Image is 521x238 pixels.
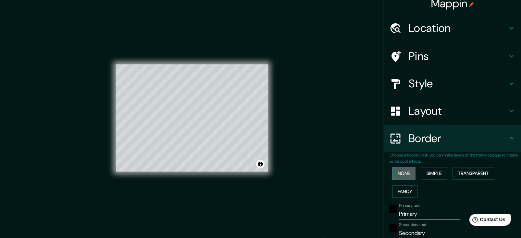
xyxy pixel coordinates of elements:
[384,97,521,125] div: Layout
[399,222,426,228] label: Secondary text
[409,49,507,63] h4: Pins
[392,167,415,180] button: None
[389,224,397,233] button: black
[409,21,507,35] h4: Location
[469,2,474,7] img: pin-icon.png
[384,70,521,97] div: Style
[389,205,397,213] button: black
[384,42,521,70] div: Pins
[409,77,507,90] h4: Style
[409,104,507,118] h4: Layout
[399,203,420,209] label: Primary text
[256,160,264,168] button: Toggle attribution
[392,185,418,198] button: Fancy
[420,152,427,158] b: Hint
[389,152,521,164] p: Choose a border. : you can make layers of the frame opaque to create some cool effects.
[452,167,494,180] button: Transparent
[384,14,521,42] div: Location
[460,211,513,230] iframe: Help widget launcher
[421,167,447,180] button: Simple
[384,125,521,152] div: Border
[409,131,507,145] h4: Border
